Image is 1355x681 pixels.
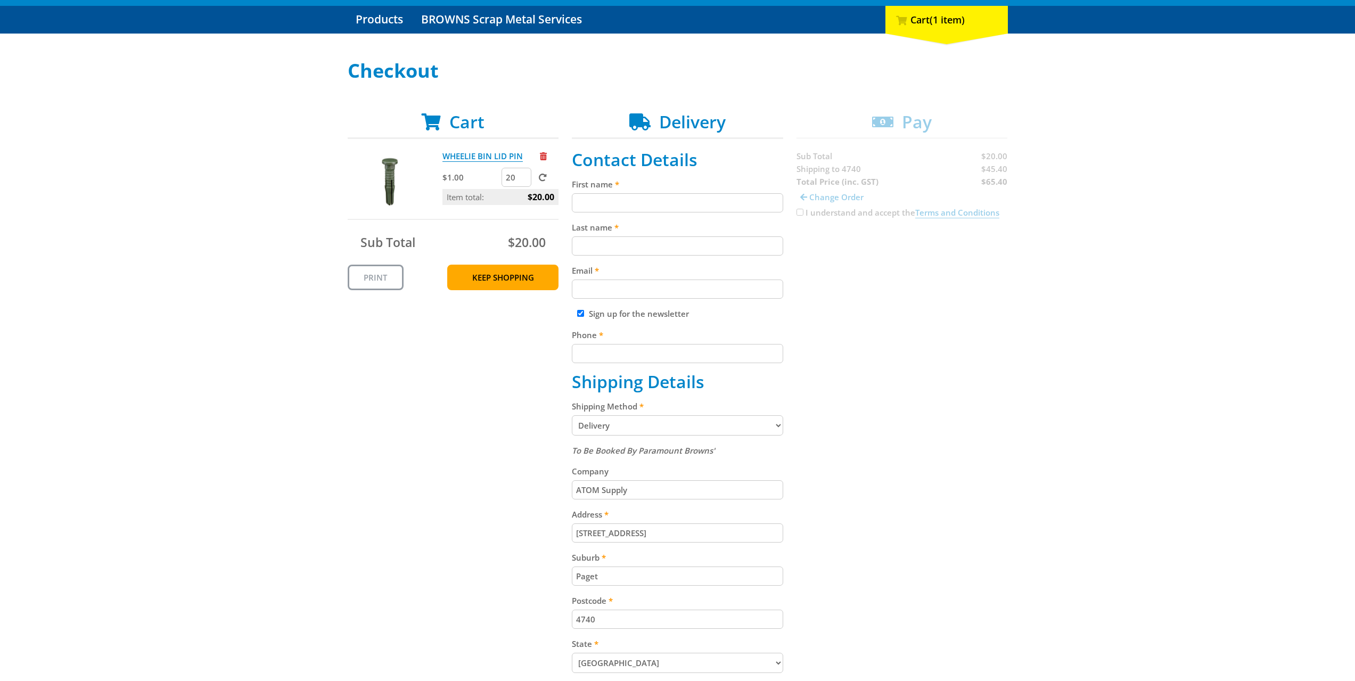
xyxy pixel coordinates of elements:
[572,329,783,341] label: Phone
[442,189,559,205] p: Item total:
[572,221,783,234] label: Last name
[508,234,546,251] span: $20.00
[449,110,484,133] span: Cart
[572,400,783,413] label: Shipping Method
[572,415,783,436] select: Please select a shipping method.
[348,6,411,34] a: Go to the Products page
[572,508,783,521] label: Address
[572,465,783,478] label: Company
[589,308,689,319] label: Sign up for the newsletter
[572,551,783,564] label: Suburb
[659,110,726,133] span: Delivery
[360,234,415,251] span: Sub Total
[572,193,783,212] input: Please enter your first name.
[572,372,783,392] h2: Shipping Details
[348,60,1008,81] h1: Checkout
[572,610,783,629] input: Please enter your postcode.
[572,594,783,607] label: Postcode
[572,567,783,586] input: Please enter your suburb.
[442,171,499,184] p: $1.00
[572,280,783,299] input: Please enter your email address.
[413,6,590,34] a: Go to the BROWNS Scrap Metal Services page
[442,151,523,162] a: WHEELIE BIN LID PIN
[572,264,783,277] label: Email
[348,265,404,290] a: Print
[572,236,783,256] input: Please enter your last name.
[572,653,783,673] select: Please select your state.
[930,13,965,26] span: (1 item)
[528,189,554,205] span: $20.00
[572,344,783,363] input: Please enter your telephone number.
[540,151,547,161] a: Remove from cart
[358,150,422,214] img: WHEELIE BIN LID PIN
[572,523,783,543] input: Please enter your address.
[572,150,783,170] h2: Contact Details
[885,6,1008,34] div: Cart
[572,637,783,650] label: State
[447,265,559,290] a: Keep Shopping
[572,445,715,456] em: To Be Booked By Paramount Browns'
[572,178,783,191] label: First name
